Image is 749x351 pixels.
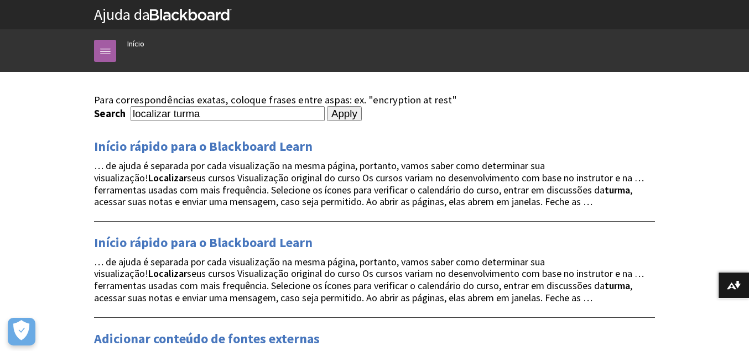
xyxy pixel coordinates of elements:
[8,318,35,345] button: Open Preferences
[94,234,313,252] a: Início rápido para o Blackboard Learn
[94,94,655,106] div: Para correspondências exatas, coloque frases entre aspas: ex. "encryption at rest"
[327,106,362,122] input: Apply
[94,255,644,304] span: … de ajuda é separada por cada visualização na mesma página, portanto, vamos saber como determina...
[94,159,644,208] span: … de ajuda é separada por cada visualização na mesma página, portanto, vamos saber como determina...
[94,4,232,24] a: Ajuda daBlackboard
[605,279,630,292] strong: turma
[148,267,187,280] strong: Localizar
[94,138,313,155] a: Início rápido para o Blackboard Learn
[605,184,630,196] strong: turma
[94,330,320,348] a: Adicionar conteúdo de fontes externas
[94,107,128,120] label: Search
[150,9,232,20] strong: Blackboard
[127,37,144,51] a: Início
[148,171,187,184] strong: Localizar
